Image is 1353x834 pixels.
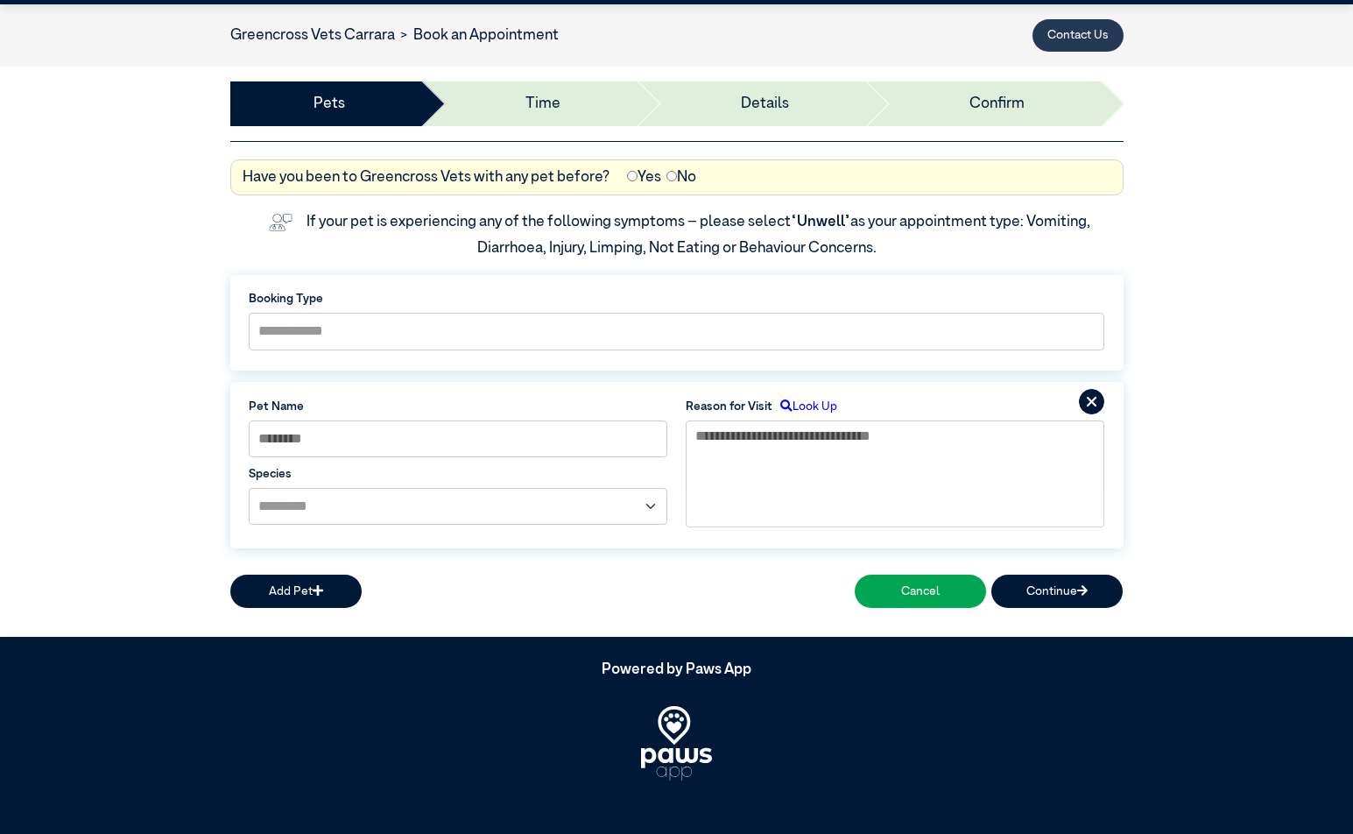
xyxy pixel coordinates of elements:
button: Cancel [855,575,986,607]
label: Species [249,465,668,483]
label: If your pet is experiencing any of the following symptoms – please select as your appointment typ... [307,215,1093,256]
h5: Powered by Paws App [230,661,1124,679]
button: Continue [991,575,1123,607]
nav: breadcrumb [230,25,560,47]
label: Booking Type [249,290,1105,307]
label: No [666,166,696,189]
img: vet [263,208,299,237]
button: Contact Us [1032,19,1124,52]
span: “Unwell” [791,215,850,230]
button: Add Pet [230,575,362,607]
label: Pet Name [249,398,668,415]
input: Yes [627,171,638,181]
a: Pets [314,93,345,116]
label: Look Up [772,398,837,415]
label: Yes [627,166,661,189]
img: PawsApp [641,706,713,781]
label: Reason for Visit [686,398,772,415]
label: Have you been to Greencross Vets with any pet before? [243,166,610,189]
a: Greencross Vets Carrara [230,28,395,43]
input: No [666,171,677,181]
li: Book an Appointment [395,25,560,47]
